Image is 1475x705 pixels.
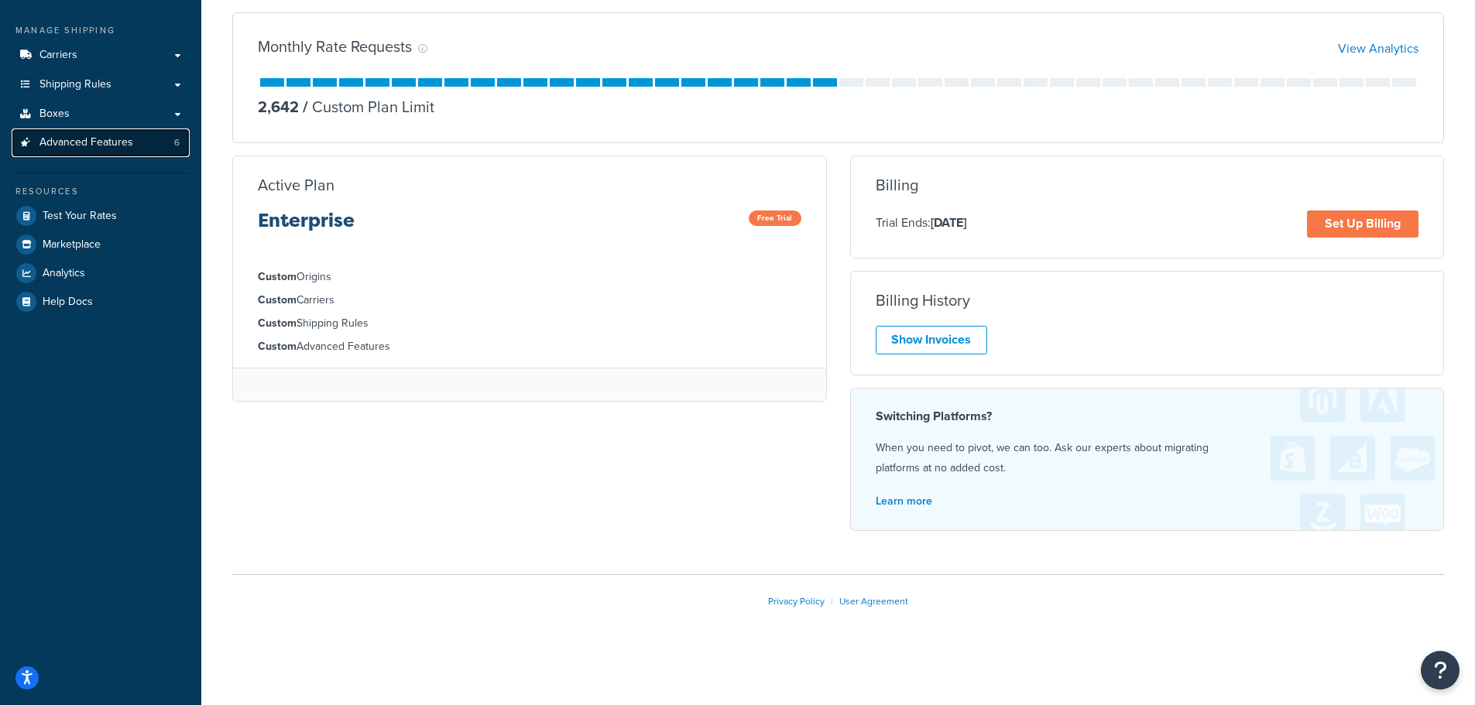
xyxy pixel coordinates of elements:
[12,185,190,198] div: Resources
[258,315,801,332] li: Shipping Rules
[1421,651,1460,690] button: Open Resource Center
[876,407,1419,426] h4: Switching Platforms?
[1338,39,1418,57] a: View Analytics
[43,267,85,280] span: Analytics
[1307,210,1418,238] a: Set Up Billing
[876,213,966,233] p: Trial Ends:
[174,136,180,149] span: 6
[876,292,970,309] h3: Billing History
[258,269,801,286] li: Origins
[12,288,190,316] a: Help Docs
[258,315,297,331] strong: Custom
[876,438,1419,478] p: When you need to pivot, we can too. Ask our experts about migrating platforms at no added cost.
[303,95,308,118] span: /
[258,38,412,55] h3: Monthly Rate Requests
[831,594,833,608] span: |
[258,96,299,118] p: 2,642
[258,292,297,308] strong: Custom
[258,269,297,285] strong: Custom
[43,238,101,252] span: Marketplace
[43,296,93,309] span: Help Docs
[12,202,190,230] a: Test Your Rates
[12,70,190,99] a: Shipping Rules
[258,176,334,193] h3: Active Plan
[43,210,117,223] span: Test Your Rates
[12,24,190,37] div: Manage Shipping
[768,594,825,608] a: Privacy Policy
[39,136,133,149] span: Advanced Features
[258,210,355,243] h3: Enterprise
[931,214,966,231] strong: [DATE]
[12,128,190,157] li: Advanced Features
[258,338,801,355] li: Advanced Features
[12,41,190,70] a: Carriers
[39,108,70,121] span: Boxes
[12,259,190,287] a: Analytics
[12,100,190,128] a: Boxes
[876,176,918,193] h3: Billing
[749,210,801,226] span: Free Trial
[12,231,190,258] a: Marketplace
[299,96,434,118] p: Custom Plan Limit
[839,594,908,608] a: User Agreement
[12,128,190,157] a: Advanced Features 6
[258,338,297,354] strong: Custom
[876,326,987,354] a: Show Invoices
[39,49,77,62] span: Carriers
[876,493,932,509] a: Learn more
[258,292,801,309] li: Carriers
[39,78,111,91] span: Shipping Rules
